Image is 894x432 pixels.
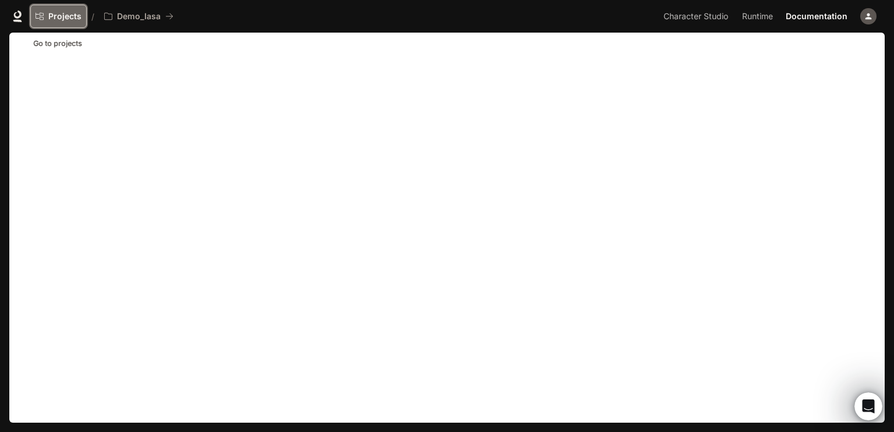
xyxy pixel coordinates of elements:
[854,392,882,420] iframe: Intercom live chat
[737,5,780,28] a: Runtime
[786,9,847,24] span: Documentation
[742,9,773,24] span: Runtime
[664,9,728,24] span: Character Studio
[87,10,99,23] div: /
[29,36,87,52] div: Go to projects
[48,12,81,22] span: Projects
[99,5,179,28] button: All workspaces
[659,5,736,28] a: Character Studio
[117,12,161,22] p: Demo_Iasa
[781,5,852,28] a: Documentation
[9,33,885,432] iframe: Documentation
[30,5,87,28] a: Go to projects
